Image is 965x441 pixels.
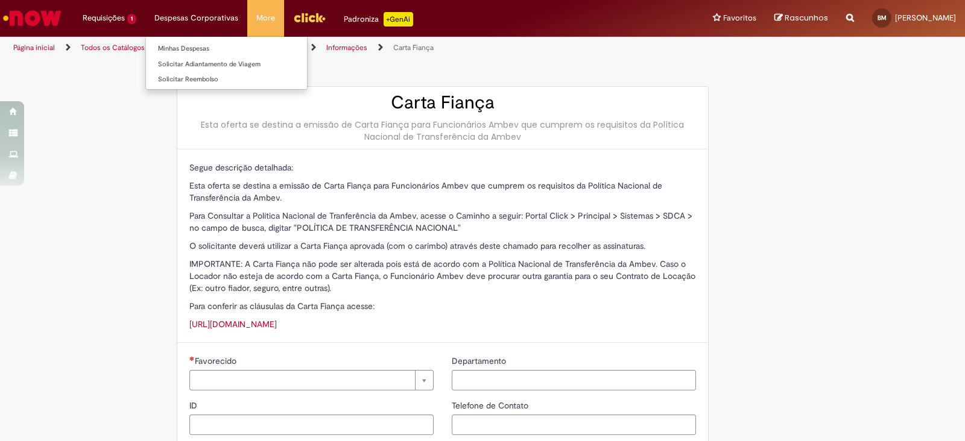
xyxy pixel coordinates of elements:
a: Solicitar Reembolso [146,73,307,86]
img: click_logo_yellow_360x200.png [293,8,326,27]
span: Despesas Corporativas [154,12,238,24]
a: Limpar campo Favorecido [189,370,434,390]
a: Informações [326,43,367,52]
span: ID [189,400,200,411]
span: Favoritos [723,12,756,24]
p: Para Consultar a Política Nacional de Tranferência da Ambev, acesse o Caminho a seguir: Portal Cl... [189,210,696,234]
ul: Trilhas de página [9,37,634,59]
span: 1 [127,14,136,24]
span: Necessários [189,356,195,361]
a: Todos os Catálogos [81,43,145,52]
p: Segue descrição detalhada: [189,161,696,174]
a: Minhas Despesas [146,42,307,55]
a: Rascunhos [774,13,828,24]
img: ServiceNow [1,6,63,30]
a: Carta Fiança [393,43,434,52]
a: [URL][DOMAIN_NAME] [189,319,277,330]
span: Departamento [452,355,508,366]
span: Rascunhos [785,12,828,23]
span: [PERSON_NAME] [895,13,956,23]
span: Telefone de Contato [452,400,531,411]
span: Necessários - Favorecido [195,355,239,366]
input: ID [189,414,434,435]
a: Página inicial [13,43,55,52]
p: +GenAi [384,12,413,27]
p: IMPORTANTE: A Carta Fiança não pode ser alterada pois está de acordo com a Política Nacional de T... [189,258,696,294]
ul: Despesas Corporativas [145,36,308,90]
p: Esta oferta se destina a emissão de Carta Fiança para Funcionários Ambev que cumprem os requisito... [189,180,696,204]
span: Requisições [83,12,125,24]
span: BM [878,14,887,22]
input: Departamento [452,370,696,390]
div: Esta oferta se destina a emissão de Carta Fiança para Funcionários Ambev que cumprem os requisito... [189,119,696,143]
p: O solicitante deverá utilizar a Carta Fiança aprovada (com o carimbo) através deste chamado para ... [189,240,696,252]
a: Solicitar Adiantamento de Viagem [146,58,307,71]
h2: Carta Fiança [189,93,696,113]
div: Padroniza [344,12,413,27]
span: More [256,12,275,24]
p: Para conferir as cláusulas da Carta Fiança acesse: [189,300,696,312]
input: Telefone de Contato [452,414,696,435]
